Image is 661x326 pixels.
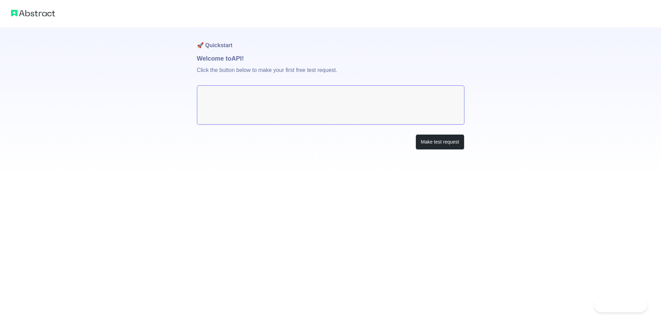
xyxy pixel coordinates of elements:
p: Click the button below to make your first free test request. [197,63,464,85]
button: Make test request [416,134,464,150]
img: Abstract logo [11,8,55,18]
h1: Welcome to API! [197,54,464,63]
iframe: Toggle Customer Support [594,298,647,312]
h1: 🚀 Quickstart [197,28,464,54]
